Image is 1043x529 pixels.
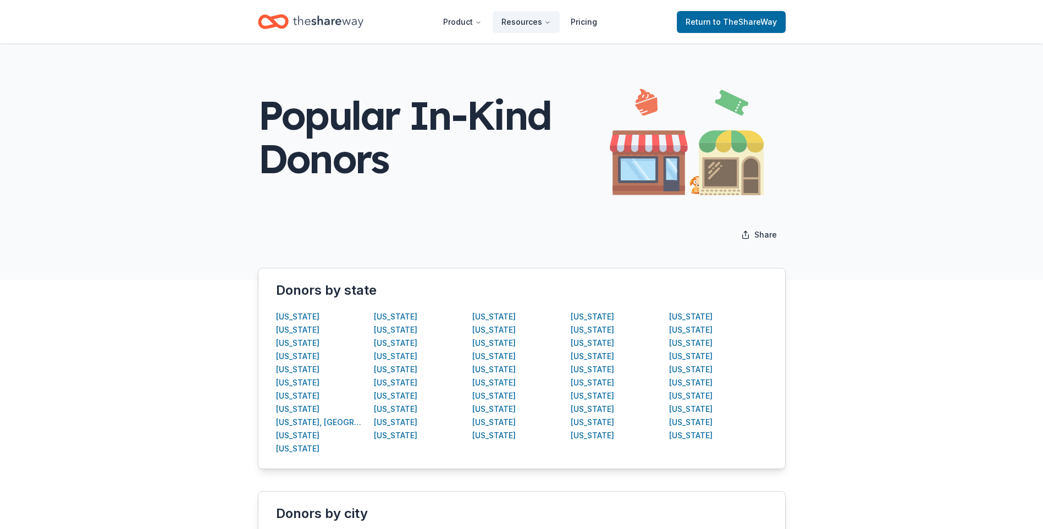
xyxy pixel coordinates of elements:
button: [US_STATE] [571,350,614,363]
button: [US_STATE] [276,389,319,403]
button: [US_STATE] [374,429,417,442]
button: [US_STATE] [571,403,614,416]
button: [US_STATE] [276,376,319,389]
button: [US_STATE] [374,310,417,323]
button: [US_STATE] [374,323,417,337]
button: [US_STATE] [472,416,516,429]
button: [US_STATE] [276,350,319,363]
button: [US_STATE] [571,376,614,389]
button: [US_STATE] [472,323,516,337]
button: [US_STATE] [374,376,417,389]
button: [US_STATE] [669,403,713,416]
button: [US_STATE] [374,350,417,363]
button: [US_STATE] [571,416,614,429]
button: [US_STATE] [276,403,319,416]
button: [US_STATE] [571,310,614,323]
button: [US_STATE] [669,376,713,389]
button: [US_STATE] [276,442,319,455]
a: Home [258,9,363,35]
button: [US_STATE] [571,363,614,376]
div: [US_STATE] [276,429,319,442]
div: [US_STATE] [571,323,614,337]
div: [US_STATE] [669,389,713,403]
button: [US_STATE] [472,363,516,376]
div: Donors by city [276,505,768,522]
button: [US_STATE] [276,310,319,323]
button: [US_STATE] [276,323,319,337]
button: [US_STATE] [571,337,614,350]
div: [US_STATE] [374,337,417,350]
button: [US_STATE] [472,337,516,350]
a: Returnto TheShareWay [677,11,786,33]
a: Pricing [562,11,606,33]
button: [US_STATE] [571,389,614,403]
button: [US_STATE] [669,416,713,429]
button: [US_STATE] [669,323,713,337]
button: [US_STATE] [669,350,713,363]
button: [US_STATE] [472,376,516,389]
button: Share [732,224,786,246]
img: Illustration for popular page [610,79,764,195]
button: [US_STATE] [472,310,516,323]
div: [US_STATE] [472,389,516,403]
button: [US_STATE] [374,416,417,429]
button: [US_STATE], [GEOGRAPHIC_DATA] [276,416,365,429]
button: Resources [493,11,560,33]
button: [US_STATE] [669,310,713,323]
button: [US_STATE] [472,350,516,363]
div: Donors by state [276,282,768,299]
button: [US_STATE] [669,337,713,350]
button: [US_STATE] [374,403,417,416]
button: [US_STATE] [472,429,516,442]
div: [US_STATE] [276,363,319,376]
button: [US_STATE] [472,403,516,416]
button: [US_STATE] [276,337,319,350]
nav: Main [434,9,606,35]
button: [US_STATE] [571,429,614,442]
button: [US_STATE] [669,363,713,376]
button: [US_STATE] [374,389,417,403]
button: [US_STATE] [669,429,713,442]
span: to TheShareWay [713,17,777,26]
